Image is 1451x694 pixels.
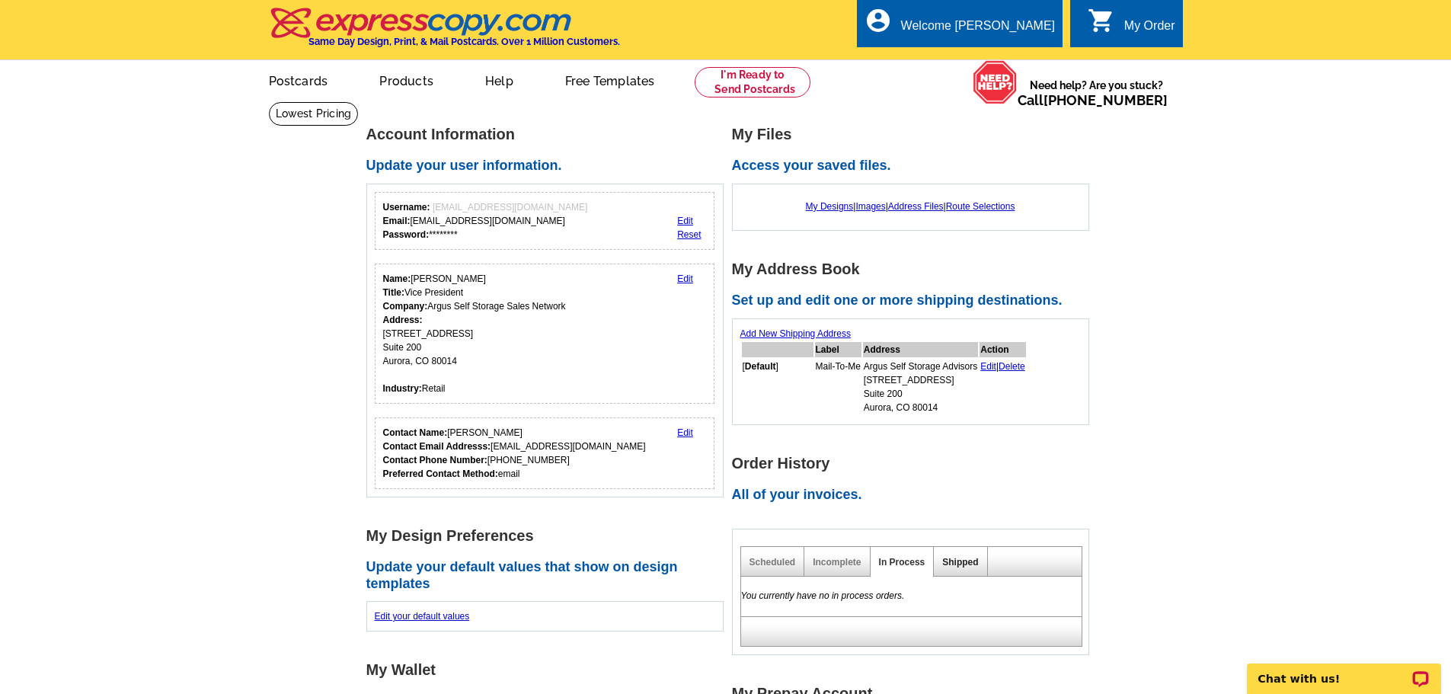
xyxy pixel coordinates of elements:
th: Label [815,342,861,357]
a: Scheduled [749,557,796,568]
h1: Order History [732,456,1098,472]
a: Edit [980,361,996,372]
span: [EMAIL_ADDRESS][DOMAIN_NAME] [433,202,587,213]
img: help [973,60,1018,104]
a: Free Templates [541,62,679,98]
span: Need help? Are you stuck? [1018,78,1175,108]
div: [PERSON_NAME] [EMAIL_ADDRESS][DOMAIN_NAME] [PHONE_NUMBER] email [383,426,646,481]
b: Default [745,361,776,372]
strong: Contact Phone Number: [383,455,487,465]
a: My Designs [806,201,854,212]
h2: Access your saved files. [732,158,1098,174]
h1: Account Information [366,126,732,142]
h2: Update your user information. [366,158,732,174]
strong: Industry: [383,383,422,394]
div: Your login information. [375,192,715,250]
i: shopping_cart [1088,7,1115,34]
h1: My Address Book [732,261,1098,277]
td: Mail-To-Me [815,359,861,415]
a: Same Day Design, Print, & Mail Postcards. Over 1 Million Customers. [269,18,620,47]
strong: Contact Name: [383,427,448,438]
strong: Email: [383,216,411,226]
a: Images [855,201,885,212]
h2: All of your invoices. [732,487,1098,504]
a: Add New Shipping Address [740,328,851,339]
iframe: LiveChat chat widget [1237,646,1451,694]
strong: Title: [383,287,404,298]
h2: Update your default values that show on design templates [366,559,732,592]
a: Edit [677,216,693,226]
div: | | | [740,192,1081,221]
a: Help [461,62,538,98]
div: My Order [1124,19,1175,40]
a: Edit your default values [375,611,470,622]
a: Address Files [888,201,944,212]
div: Your personal details. [375,264,715,404]
a: Incomplete [813,557,861,568]
a: Postcards [244,62,353,98]
td: Argus Self Storage Advisors [STREET_ADDRESS] Suite 200 Aurora, CO 80014 [863,359,978,415]
div: [PERSON_NAME] Vice President Argus Self Storage Sales Network [STREET_ADDRESS] Suite 200 Aurora, ... [383,272,566,395]
strong: Password: [383,229,430,240]
a: In Process [879,557,925,568]
em: You currently have no in process orders. [741,590,905,601]
h1: My Files [732,126,1098,142]
strong: Contact Email Addresss: [383,441,491,452]
strong: Preferred Contact Method: [383,469,498,479]
span: Call [1018,92,1168,108]
strong: Company: [383,301,428,312]
h4: Same Day Design, Print, & Mail Postcards. Over 1 Million Customers. [308,36,620,47]
a: shopping_cart My Order [1088,17,1175,36]
a: Shipped [942,557,978,568]
strong: Name: [383,273,411,284]
h1: My Wallet [366,662,732,678]
a: Route Selections [946,201,1015,212]
h2: Set up and edit one or more shipping destinations. [732,293,1098,309]
div: Welcome [PERSON_NAME] [901,19,1055,40]
a: Products [355,62,458,98]
h1: My Design Preferences [366,528,732,544]
strong: Username: [383,202,430,213]
a: Delete [999,361,1025,372]
td: [ ] [742,359,813,415]
strong: Address: [383,315,423,325]
div: Who should we contact regarding order issues? [375,417,715,489]
a: Edit [677,273,693,284]
th: Address [863,342,978,357]
a: [PHONE_NUMBER] [1044,92,1168,108]
td: | [980,359,1026,415]
a: Edit [677,427,693,438]
th: Action [980,342,1026,357]
a: Reset [677,229,701,240]
i: account_circle [865,7,892,34]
